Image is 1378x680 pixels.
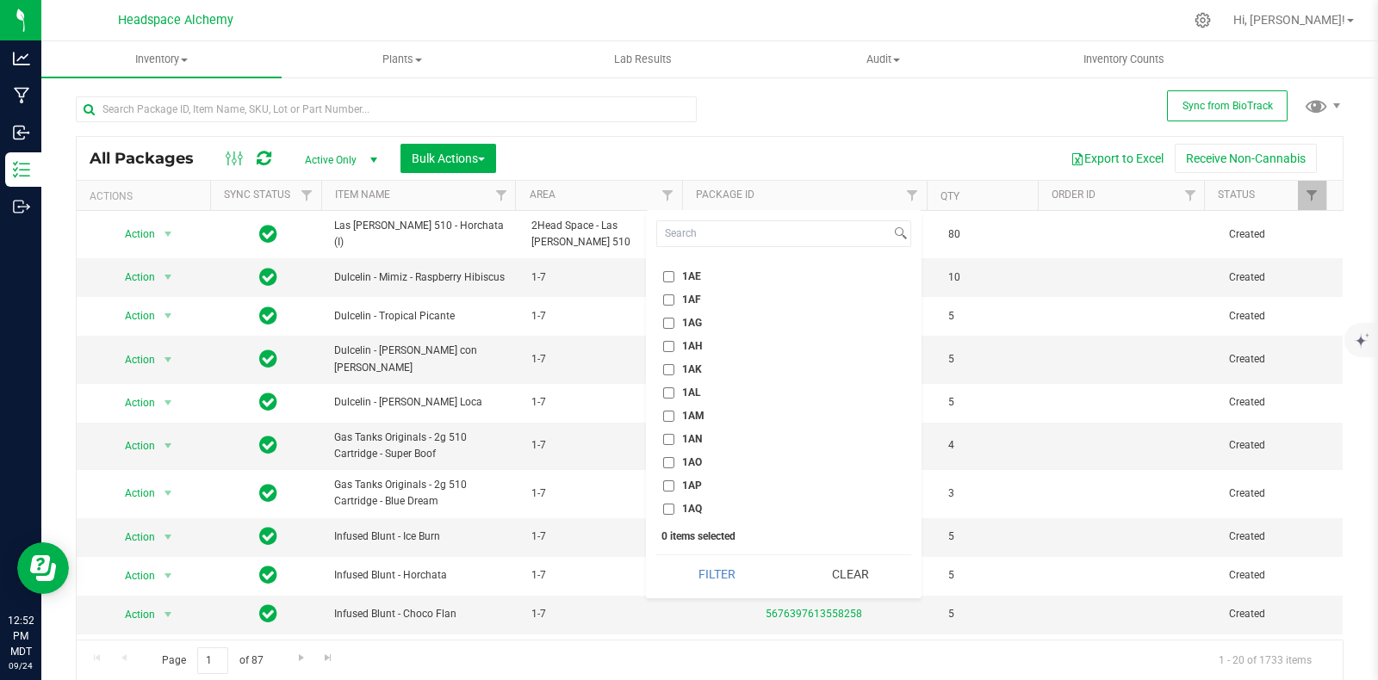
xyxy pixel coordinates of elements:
[157,525,178,549] span: select
[259,390,277,414] span: In Sync
[663,294,674,306] input: 1AF
[1229,394,1332,411] span: Created
[1205,647,1325,673] span: 1 - 20 of 1733 items
[109,525,156,549] span: Action
[948,529,1040,545] span: 5
[663,504,674,515] input: 1AQ
[682,341,702,351] span: 1AH
[898,181,927,210] a: Filter
[157,348,178,372] span: select
[1052,189,1096,201] a: Order Id
[334,269,511,286] span: Dulcelin - Mimiz - Raspberry Hibiscus
[766,608,862,620] a: 5676397613558258
[259,563,277,587] span: In Sync
[109,348,156,372] span: Action
[656,555,778,593] button: Filter
[335,189,390,201] a: Item Name
[259,265,277,289] span: In Sync
[109,304,156,328] span: Action
[1218,189,1255,201] a: Status
[109,434,156,458] span: Action
[157,434,178,458] span: select
[224,189,290,201] a: Sync Status
[147,647,277,674] span: Page of 87
[334,343,511,375] span: Dulcelin - [PERSON_NAME] con [PERSON_NAME]
[663,434,674,445] input: 1AN
[259,433,277,457] span: In Sync
[13,50,30,67] inline-svg: Analytics
[8,659,34,672] p: 09/24
[682,434,702,444] span: 1AN
[682,271,701,281] span: 1AE
[90,149,211,168] span: All Packages
[157,391,178,415] span: select
[334,477,511,510] span: Gas Tanks Originals - 2g 510 Cartridge - Blue Dream
[531,351,680,368] span: 1-7
[157,222,178,246] span: select
[764,52,1002,67] span: Audit
[663,341,674,352] input: 1AH
[157,481,178,505] span: select
[663,387,674,399] input: 1AL
[1229,437,1332,454] span: Created
[1229,308,1332,325] span: Created
[157,603,178,627] span: select
[109,603,156,627] span: Action
[696,189,754,201] a: Package ID
[682,411,705,421] span: 1AM
[109,222,156,246] span: Action
[259,222,277,246] span: In Sync
[682,480,702,491] span: 1AP
[531,567,680,584] span: 1-7
[334,529,511,545] span: Infused Blunt - Ice Burn
[1229,226,1332,243] span: Created
[523,41,763,77] a: Lab Results
[663,480,674,491] input: 1AP
[1233,13,1345,27] span: Hi, [PERSON_NAME]!
[1229,269,1332,286] span: Created
[531,606,680,622] span: 1-7
[531,308,680,325] span: 1-7
[531,269,680,286] span: 1-7
[157,304,178,328] span: select
[1175,144,1317,173] button: Receive Non-Cannabis
[657,221,891,246] input: Search
[487,181,515,210] a: Filter
[316,647,341,671] a: Go to the last page
[282,52,521,67] span: Plants
[1298,181,1326,210] a: Filter
[293,181,321,210] a: Filter
[763,41,1003,77] a: Audit
[531,485,680,502] span: 1-7
[109,564,156,588] span: Action
[682,457,702,467] span: 1AO
[1167,90,1288,121] button: Sync from BioTrack
[1176,181,1204,210] a: Filter
[76,96,697,122] input: Search Package ID, Item Name, SKU, Lot or Part Number...
[13,124,30,141] inline-svg: Inbound
[663,318,674,329] input: 1AG
[682,504,702,514] span: 1AQ
[13,161,30,178] inline-svg: Inventory
[948,437,1040,454] span: 4
[530,189,556,201] a: Area
[13,87,30,104] inline-svg: Manufacturing
[259,602,277,626] span: In Sync
[1192,12,1214,28] div: Manage settings
[661,530,906,542] div: 0 items selected
[1229,351,1332,368] span: Created
[948,308,1040,325] span: 5
[334,218,511,250] span: Las [PERSON_NAME] 510 - Horchata (I)
[591,52,695,67] span: Lab Results
[259,524,277,548] span: In Sync
[948,606,1040,622] span: 5
[109,481,156,505] span: Action
[682,318,702,328] span: 1AG
[654,181,682,210] a: Filter
[412,151,485,165] span: Bulk Actions
[109,391,156,415] span: Action
[663,271,674,282] input: 1AE
[400,144,496,173] button: Bulk Actions
[1059,144,1175,173] button: Export to Excel
[531,394,680,411] span: 1-7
